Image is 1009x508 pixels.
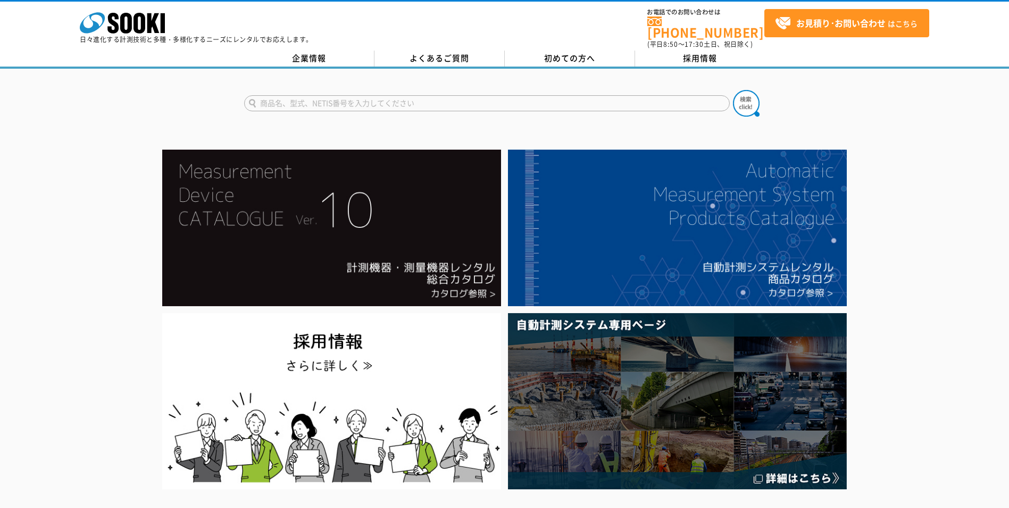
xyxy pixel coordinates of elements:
a: [PHONE_NUMBER] [647,17,764,38]
img: 自動計測システム専用ページ [508,313,847,489]
input: 商品名、型式、NETIS番号を入力してください [244,95,730,111]
span: はこちら [775,15,918,31]
span: (平日 ～ 土日、祝日除く) [647,39,753,49]
img: 自動計測システムカタログ [508,150,847,306]
a: 初めての方へ [505,51,635,67]
span: 17:30 [685,39,704,49]
a: よくあるご質問 [374,51,505,67]
strong: お見積り･お問い合わせ [796,17,886,29]
img: SOOKI recruit [162,313,501,489]
a: お見積り･お問い合わせはこちら [764,9,929,37]
img: Catalog Ver10 [162,150,501,306]
span: お電話でのお問い合わせは [647,9,764,15]
span: 8:50 [663,39,678,49]
img: btn_search.png [733,90,760,117]
a: 企業情報 [244,51,374,67]
p: 日々進化する計測技術と多種・多様化するニーズにレンタルでお応えします。 [80,36,313,43]
span: 初めての方へ [544,52,595,64]
a: 採用情報 [635,51,765,67]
